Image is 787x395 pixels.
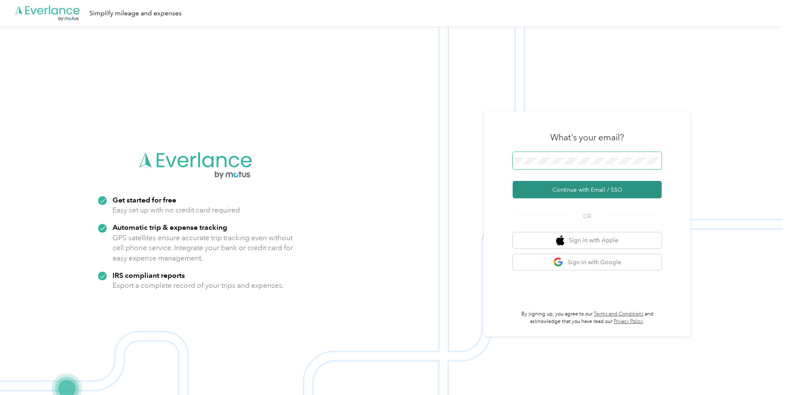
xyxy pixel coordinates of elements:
[553,257,564,267] img: google logo
[113,271,185,279] strong: IRS compliant reports
[113,195,176,204] strong: Get started for free
[89,8,182,19] div: Simplify mileage and expenses
[113,233,293,263] p: GPS satellites ensure accurate trip tracking even without cell phone service. Integrate your bank...
[573,212,602,221] span: OR
[113,280,284,291] p: Export a complete record of your trips and expenses.
[513,232,662,248] button: apple logoSign in with Apple
[550,132,624,143] h3: What's your email?
[614,318,643,325] a: Privacy Policy
[513,254,662,270] button: google logoSign in with Google
[556,235,564,246] img: apple logo
[513,181,662,198] button: Continue with Email / SSO
[113,205,240,215] p: Easy set up with no credit card required
[513,311,662,325] p: By signing up, you agree to our and acknowledge that you have read our .
[594,311,643,317] a: Terms and Conditions
[113,223,227,231] strong: Automatic trip & expense tracking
